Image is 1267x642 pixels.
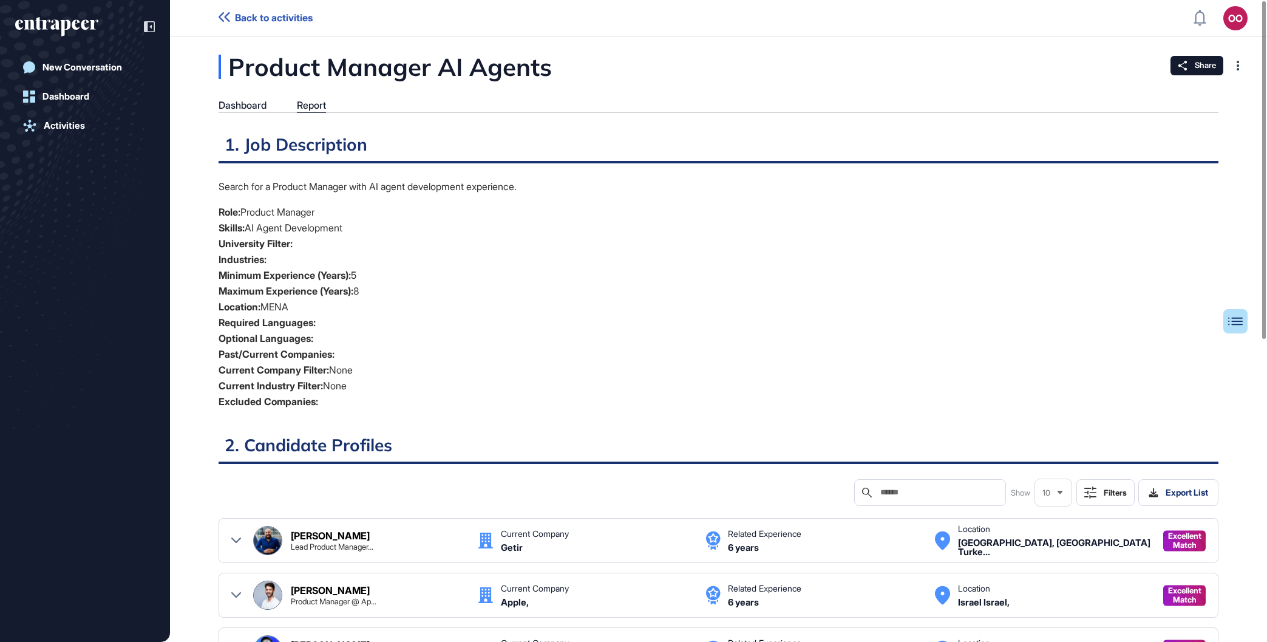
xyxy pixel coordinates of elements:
div: Export List [1149,488,1208,497]
div: 6 years [728,598,759,607]
li: MENA [219,299,1218,315]
p: Search for a Product Manager with AI agent development experience. [219,179,1218,194]
img: Gilad Kaplan [254,581,282,609]
strong: University Filter: [219,237,293,250]
strong: Excluded Companies: [219,395,318,408]
div: Related Experience [728,584,801,593]
a: Dashboard [15,84,155,109]
strong: Location: [219,301,260,313]
li: AI Agent Development [219,220,1218,236]
li: None [219,378,1218,394]
div: Activities [44,120,85,131]
div: Apple, [501,598,529,607]
div: Current Company [501,530,569,538]
div: Israel Israel, [958,598,1010,607]
div: 6 years [728,543,759,552]
strong: Maximum Experience (Years): [219,285,353,297]
div: New Conversation [42,62,122,73]
div: Dashboard [219,100,267,111]
div: Product Manager @ Apple | MBA - Management of Technology, Innovation & Entrepreneurship [291,598,376,606]
a: Activities [15,114,155,138]
strong: Role: [219,206,240,218]
strong: Minimum Experience (Years): [219,269,351,281]
span: Excellent Match [1168,586,1201,604]
div: Location [958,525,990,533]
div: Report [297,100,326,111]
div: [PERSON_NAME] [291,531,370,541]
strong: Past/Current Companies: [219,348,335,360]
div: Dashboard [42,91,89,102]
strong: Current Industry Filter: [219,380,323,392]
li: 8 [219,283,1218,299]
button: Export List [1138,479,1218,506]
strong: Current Company Filter: [219,364,329,376]
li: 5 [219,267,1218,283]
div: Location [958,584,990,593]
div: Filters [1104,488,1127,497]
div: Product Manager AI Agents [219,55,673,79]
strong: Industries: [219,253,267,265]
li: None [219,362,1218,378]
a: Back to activities [219,12,313,24]
span: Share [1195,61,1216,70]
img: Ahmet Altuntas [254,527,282,555]
span: Back to activities [235,12,313,24]
div: Ankara, Turkey Turkey [958,538,1151,556]
li: Product Manager [219,204,1218,220]
strong: Optional Languages: [219,332,313,344]
span: Excellent Match [1168,531,1201,550]
h2: 2. Candidate Profiles [219,434,1218,464]
strong: Required Languages: [219,316,316,329]
div: Related Experience [728,530,801,538]
div: Getir [501,543,523,552]
div: Lead Product Manager at Getir [291,543,373,551]
a: New Conversation [15,55,155,80]
button: Filters [1076,479,1135,506]
h2: 1. Job Description [219,134,1218,163]
span: 10 [1042,488,1050,497]
strong: Skills: [219,222,245,234]
div: entrapeer-logo [15,17,98,36]
div: Current Company [501,584,569,593]
div: [PERSON_NAME] [291,586,370,595]
span: Show [1011,485,1030,500]
button: OO [1223,6,1248,30]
